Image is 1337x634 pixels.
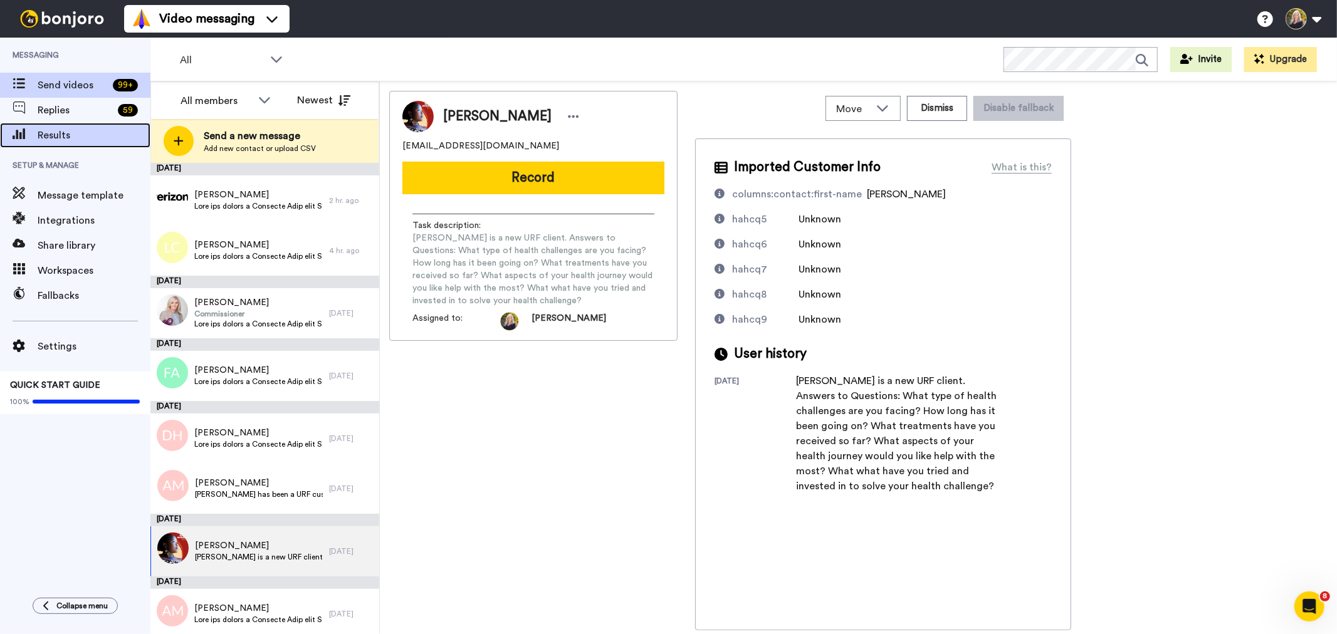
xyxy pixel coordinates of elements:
[38,213,150,228] span: Integrations
[194,602,323,615] span: [PERSON_NAME]
[194,296,323,309] span: [PERSON_NAME]
[38,103,113,118] span: Replies
[867,189,946,199] span: [PERSON_NAME]
[150,401,379,413] div: [DATE]
[1244,47,1317,72] button: Upgrade
[132,9,152,29] img: vm-color.svg
[38,339,150,354] span: Settings
[732,237,767,252] div: hahcq6
[180,53,264,68] span: All
[194,251,323,261] span: Lore ips dolors a Consecte Adip elit Sedd eius tem. ~~ Incidid ut Laboreet Dolo magnaal en admini...
[732,312,767,327] div: hahcq9
[443,107,552,126] span: [PERSON_NAME]
[402,101,434,132] img: Image of Marcia Jackson
[194,309,323,319] span: Commissioner
[715,376,796,494] div: [DATE]
[113,79,138,91] div: 99 +
[194,189,323,201] span: [PERSON_NAME]
[10,397,29,407] span: 100%
[412,232,654,307] span: [PERSON_NAME] is a new URF client. Answers to Questions: What type of health challenges are you f...
[157,232,188,263] img: lc.png
[532,312,606,331] span: [PERSON_NAME]
[159,10,254,28] span: Video messaging
[38,78,108,93] span: Send videos
[157,595,188,626] img: am.png
[194,319,323,329] span: Lore ips dolors a Consecte Adip elit Seddoeiu temp inc. ~~ Utlabor et Dolorema Aliq enimadm ve qu...
[194,201,323,211] span: Lore ips dolors a Consecte Adip elit Seddo eius tem. ~~ Incidid ut Laboreet Dolo magnaal en admin...
[38,238,150,253] span: Share library
[799,289,842,299] span: Unknown
[732,187,862,202] div: columns:contact:first-name
[38,288,150,303] span: Fallbacks
[33,598,118,614] button: Collapse menu
[500,312,519,331] img: b866fb45-af9b-48ac-bf85-7f5553bd3a82-1702568302.jpg
[38,128,150,143] span: Results
[150,163,379,175] div: [DATE]
[118,104,138,117] div: 59
[157,420,188,451] img: dh.png
[412,312,500,331] span: Assigned to:
[1320,591,1330,601] span: 8
[799,314,842,325] span: Unknown
[204,143,316,153] span: Add new contact or upload CSV
[38,188,150,203] span: Message template
[329,371,373,381] div: [DATE]
[734,158,881,177] span: Imported Customer Info
[799,239,842,249] span: Unknown
[195,477,323,489] span: [PERSON_NAME]
[734,345,807,363] span: User history
[329,195,373,205] div: 2 hr. ago
[907,96,967,121] button: Dismiss
[329,434,373,444] div: [DATE]
[732,212,767,227] div: hahcq5
[56,601,108,611] span: Collapse menu
[157,294,188,326] img: a138b27a-cfd9-4040-ab2c-816463d47064.jpg
[194,377,323,387] span: Lore ips dolors a Consecte Adip elit Seddoei temp inc. ~~ Utlabor et Dolorema Aliq enimadm ve qui...
[194,439,323,449] span: Lore ips dolors a Consecte Adip elit Seddoei temp inc. ~~ Utlabor et Dolorema Aliq enimadm ve qui...
[402,162,664,194] button: Record
[150,276,379,288] div: [DATE]
[157,470,189,501] img: am.png
[732,262,767,277] div: hahcq7
[796,373,997,494] div: [PERSON_NAME] is a new URF client. Answers to Questions: What type of health challenges are you f...
[799,214,842,224] span: Unknown
[329,246,373,256] div: 4 hr. ago
[836,101,870,117] span: Move
[150,576,379,589] div: [DATE]
[329,609,373,619] div: [DATE]
[973,96,1064,121] button: Disable fallback
[194,364,323,377] span: [PERSON_NAME]
[195,539,323,552] span: [PERSON_NAME]
[732,287,767,302] div: hahcq8
[402,140,559,152] span: [EMAIL_ADDRESS][DOMAIN_NAME]
[157,182,188,213] img: 8bf906aa-90bf-4223-a980-3f85081a9008.png
[204,128,316,143] span: Send a new message
[1170,47,1232,72] button: Invite
[15,10,109,28] img: bj-logo-header-white.svg
[992,160,1052,175] div: What is this?
[288,88,360,113] button: Newest
[157,533,189,564] img: 42d56070-daf8-4153-b10f-19eb25152d4f.jpg
[150,514,379,526] div: [DATE]
[329,308,373,318] div: [DATE]
[195,552,323,562] span: [PERSON_NAME] is a new URF client. Answers to Questions: What type of health challenges are you f...
[329,484,373,494] div: [DATE]
[150,338,379,351] div: [DATE]
[157,357,188,388] img: fa.png
[195,489,323,499] span: [PERSON_NAME] has been a URF customer for 2 weeks. What type of health challenges are you facing?...
[412,219,500,232] span: Task description :
[181,93,252,108] div: All members
[329,546,373,556] div: [DATE]
[10,381,100,390] span: QUICK START GUIDE
[194,615,323,625] span: Lore ips dolors a Consecte Adip elit Seddoeiu temp inc. ~~ Utlabor et Dolorema Aliq enimadm ve qu...
[194,427,323,439] span: [PERSON_NAME]
[194,239,323,251] span: [PERSON_NAME]
[799,264,842,274] span: Unknown
[38,263,150,278] span: Workspaces
[1294,591,1324,621] iframe: Intercom live chat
